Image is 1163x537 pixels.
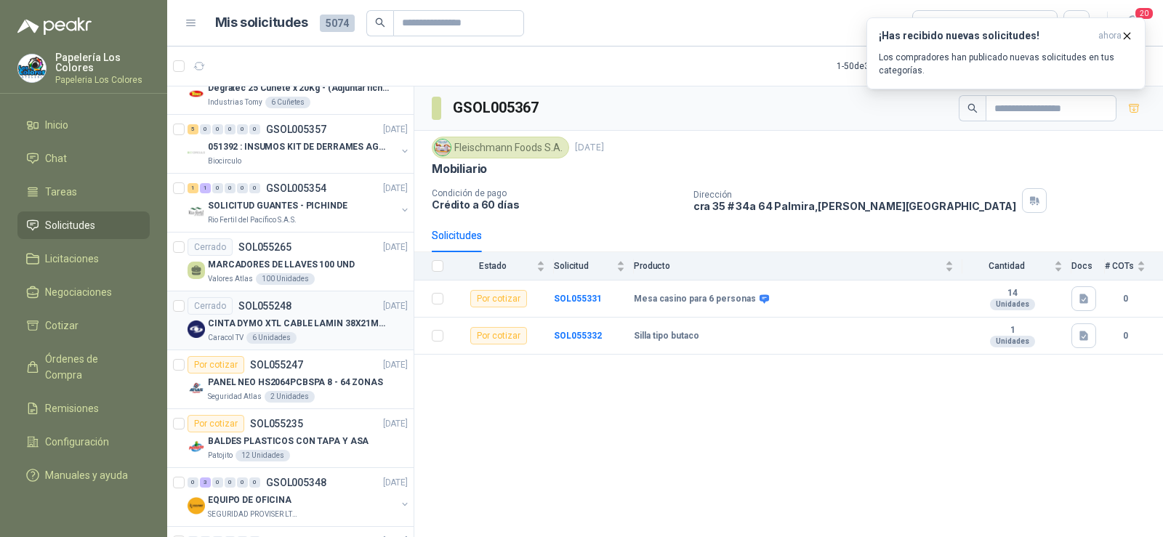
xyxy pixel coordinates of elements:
div: Fleischmann Foods S.A. [432,137,569,158]
a: Chat [17,145,150,172]
p: Crédito a 60 días [432,198,682,211]
th: Estado [452,252,554,280]
div: 6 Cuñetes [265,97,310,108]
div: Cerrado [188,238,233,256]
span: Solicitudes [45,217,95,233]
div: 2 Unidades [265,391,315,403]
img: Company Logo [188,438,205,456]
h3: GSOL005367 [453,97,541,119]
div: 1 - 50 de 3177 [837,54,931,78]
div: 0 [212,477,223,488]
p: SOLICITUD GUANTES - PICHINDE [208,199,347,213]
a: Configuración [17,428,150,456]
p: Papeleria Los Colores [55,76,150,84]
a: Licitaciones [17,245,150,272]
img: Company Logo [188,497,205,514]
b: 14 [962,288,1063,299]
p: Condición de pago [432,188,682,198]
p: [DATE] [383,417,408,431]
span: 20 [1134,7,1154,20]
p: Biocirculo [208,156,241,167]
b: 1 [962,325,1063,336]
b: Mesa casino para 6 personas [634,294,756,305]
span: Producto [634,261,942,271]
p: Valores Atlas [208,273,253,285]
b: SOL055331 [554,294,602,304]
div: Unidades [990,336,1035,347]
p: Patojito [208,450,233,461]
div: Cerrado [188,297,233,315]
span: Cotizar [45,318,79,334]
p: Seguridad Atlas [208,391,262,403]
span: Licitaciones [45,251,99,267]
div: Todas [922,15,952,31]
p: SOL055235 [250,419,303,429]
a: Negociaciones [17,278,150,306]
div: 5 [188,124,198,134]
th: Solicitud [554,252,634,280]
a: Órdenes de Compra [17,345,150,389]
div: 0 [237,124,248,134]
th: # COTs [1105,252,1163,280]
p: 051392 : INSUMOS KIT DE DERRAMES AGOSTO 2025 [208,140,389,154]
span: Órdenes de Compra [45,351,136,383]
p: cra 35 # 34a 64 Palmira , [PERSON_NAME][GEOGRAPHIC_DATA] [693,200,1017,212]
a: Tareas [17,178,150,206]
h1: Mis solicitudes [215,12,308,33]
img: Company Logo [188,203,205,220]
span: 5074 [320,15,355,32]
p: [DATE] [383,358,408,372]
p: CINTA DYMO XTL CABLE LAMIN 38X21MMBLANCO [208,317,389,331]
img: Company Logo [18,54,46,82]
div: Unidades [990,299,1035,310]
div: 0 [225,183,236,193]
p: SOL055247 [250,360,303,370]
div: 0 [212,124,223,134]
div: 0 [225,124,236,134]
th: Cantidad [962,252,1071,280]
a: CerradoSOL055265[DATE] MARCADORES DE LLAVES 100 UNDValores Atlas100 Unidades [167,233,414,291]
a: 5 0 0 0 0 0 GSOL005357[DATE] Company Logo051392 : INSUMOS KIT DE DERRAMES AGOSTO 2025Biocirculo [188,121,411,167]
a: 1 1 0 0 0 0 GSOL005354[DATE] Company LogoSOLICITUD GUANTES - PICHINDERio Fertil del Pacífico S.A.S. [188,179,411,226]
p: SOL055265 [238,242,291,252]
div: 100 Unidades [256,273,315,285]
a: Manuales y ayuda [17,461,150,489]
p: [DATE] [383,241,408,254]
span: Estado [452,261,534,271]
p: [DATE] [383,123,408,137]
div: 0 [249,477,260,488]
p: GSOL005348 [266,477,326,488]
div: 1 [188,183,198,193]
span: Remisiones [45,400,99,416]
a: CerradoSOL055248[DATE] Company LogoCINTA DYMO XTL CABLE LAMIN 38X21MMBLANCOCaracol TV6 Unidades [167,291,414,350]
p: [DATE] [575,141,604,155]
p: Papelería Los Colores [55,52,150,73]
a: Por cotizarSOL055235[DATE] Company LogoBALDES PLASTICOS CON TAPA Y ASAPatojito12 Unidades [167,409,414,468]
div: 1 [200,183,211,193]
a: 0 3 0 0 0 0 GSOL005348[DATE] Company LogoEQUIPO DE OFICINASEGURIDAD PROVISER LTDA [188,474,411,520]
div: 3 [200,477,211,488]
div: Por cotizar [188,415,244,432]
span: search [375,17,385,28]
h3: ¡Has recibido nuevas solicitudes! [879,30,1092,42]
p: Caracol TV [208,332,244,344]
div: 0 [237,477,248,488]
span: Chat [45,150,67,166]
span: Solicitud [554,261,613,271]
b: 0 [1105,329,1146,343]
span: search [967,103,978,113]
div: 0 [237,183,248,193]
img: Company Logo [188,320,205,338]
a: SOL055332 [554,331,602,341]
p: Degratec 25 Cuñete x 20Kg - (Adjuntar ficha técnica) [208,81,389,95]
img: Logo peakr [17,17,92,35]
span: Negociaciones [45,284,112,300]
p: BALDES PLASTICOS CON TAPA Y ASA [208,435,369,448]
p: Dirección [693,190,1017,200]
div: 0 [200,124,211,134]
span: Manuales y ayuda [45,467,128,483]
p: Los compradores han publicado nuevas solicitudes en tus categorías. [879,51,1133,77]
span: ahora [1098,30,1122,42]
div: 0 [212,183,223,193]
